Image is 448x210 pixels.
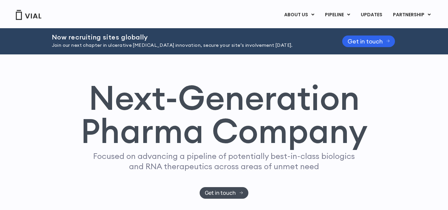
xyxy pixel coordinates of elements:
[355,9,387,21] a: UPDATES
[388,9,436,21] a: PARTNERSHIPMenu Toggle
[342,35,395,47] a: Get in touch
[348,39,383,44] span: Get in touch
[205,190,236,195] span: Get in touch
[91,151,358,172] p: Focused on advancing a pipeline of potentially best-in-class biologics and RNA therapeutics acros...
[52,34,326,41] h2: Now recruiting sites globally
[320,9,355,21] a: PIPELINEMenu Toggle
[200,187,248,199] a: Get in touch
[52,42,326,49] p: Join our next chapter in ulcerative [MEDICAL_DATA] innovation, secure your site’s involvement [DA...
[279,9,319,21] a: ABOUT USMenu Toggle
[81,81,368,148] h1: Next-Generation Pharma Company
[15,10,42,20] img: Vial Logo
